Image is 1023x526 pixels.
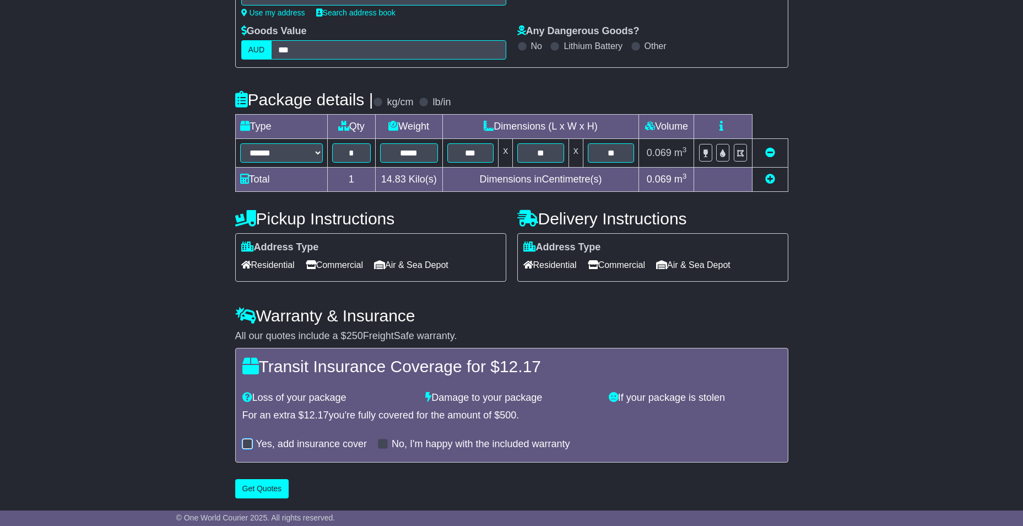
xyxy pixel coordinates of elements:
span: Air & Sea Depot [374,256,448,273]
label: Other [645,41,667,51]
span: 12.17 [304,410,329,421]
button: Get Quotes [235,479,289,498]
span: Commercial [306,256,363,273]
td: x [499,139,513,168]
td: Type [235,115,327,139]
label: kg/cm [387,96,413,109]
h4: Delivery Instructions [517,210,788,228]
h4: Transit Insurance Coverage for $ [242,357,781,375]
div: Damage to your package [420,392,603,404]
label: Goods Value [241,25,307,37]
h4: Warranty & Insurance [235,307,788,325]
a: Add new item [765,174,775,185]
div: All our quotes include a $ FreightSafe warranty. [235,330,788,342]
span: Air & Sea Depot [656,256,730,273]
label: Address Type [241,241,319,254]
span: 14.83 [381,174,406,185]
a: Search address book [316,8,396,17]
div: For an extra $ you're fully covered for the amount of $ . [242,410,781,422]
label: Address Type [523,241,601,254]
span: © One World Courier 2025. All rights reserved. [176,513,335,522]
h4: Pickup Instructions [235,210,506,228]
td: Total [235,168,327,192]
label: Yes, add insurance cover [256,438,367,450]
td: Kilo(s) [375,168,442,192]
span: Residential [523,256,577,273]
h4: Package details | [235,90,374,109]
label: Any Dangerous Goods? [517,25,640,37]
a: Remove this item [765,147,775,158]
span: 12.17 [500,357,541,375]
td: Dimensions (L x W x H) [442,115,639,139]
span: m [674,174,687,185]
td: Weight [375,115,442,139]
sup: 3 [683,172,687,180]
label: lb/in [432,96,451,109]
td: x [569,139,583,168]
span: 0.069 [647,147,672,158]
div: If your package is stolen [603,392,787,404]
label: No [531,41,542,51]
span: 0.069 [647,174,672,185]
span: Commercial [588,256,645,273]
sup: 3 [683,146,687,154]
span: m [674,147,687,158]
span: 500 [500,410,516,421]
a: Use my address [241,8,305,17]
td: 1 [327,168,375,192]
label: Lithium Battery [564,41,623,51]
label: AUD [241,40,272,60]
td: Qty [327,115,375,139]
td: Volume [639,115,694,139]
label: No, I'm happy with the included warranty [392,438,570,450]
td: Dimensions in Centimetre(s) [442,168,639,192]
span: 250 [347,330,363,341]
span: Residential [241,256,295,273]
div: Loss of your package [237,392,420,404]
